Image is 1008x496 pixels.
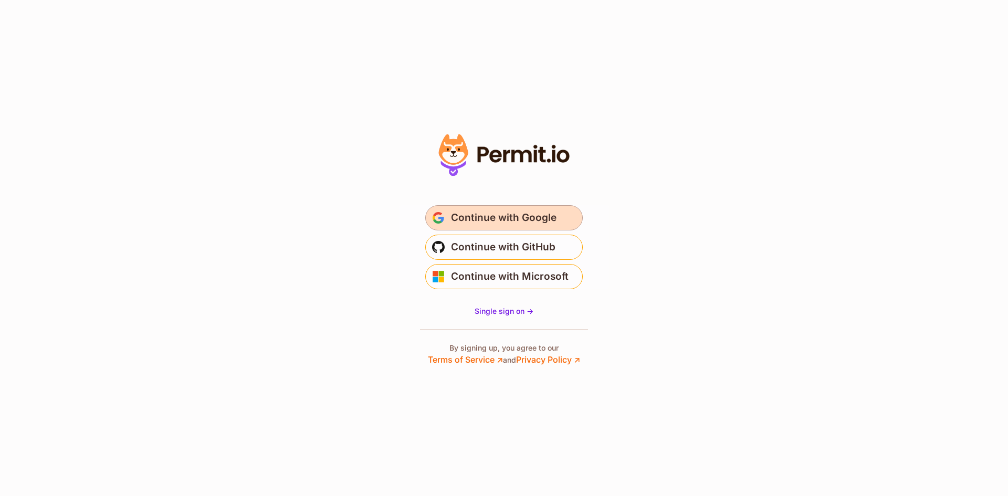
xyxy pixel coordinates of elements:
a: Terms of Service ↗ [428,354,503,365]
span: Continue with GitHub [451,239,555,256]
span: Single sign on -> [475,307,533,315]
a: Privacy Policy ↗ [516,354,580,365]
p: By signing up, you agree to our and [428,343,580,366]
span: Continue with Microsoft [451,268,569,285]
span: Continue with Google [451,209,556,226]
button: Continue with Microsoft [425,264,583,289]
button: Continue with Google [425,205,583,230]
a: Single sign on -> [475,306,533,316]
button: Continue with GitHub [425,235,583,260]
